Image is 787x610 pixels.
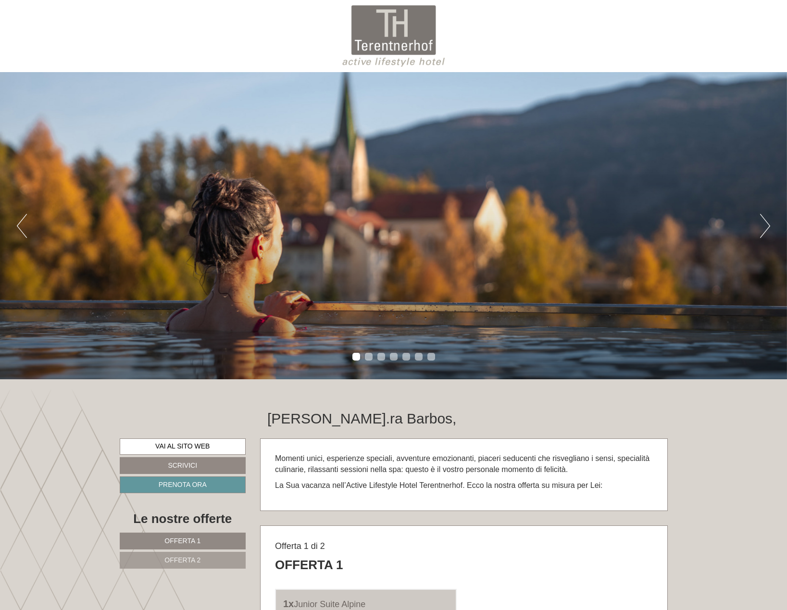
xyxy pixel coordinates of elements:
span: Offerta 1 di 2 [275,541,325,551]
a: Scrivici [120,457,246,474]
a: Vai al sito web [120,438,246,455]
a: Prenota ora [120,476,246,493]
span: Offerta 1 [164,537,200,545]
div: Offerta 1 [275,556,343,574]
button: Previous [17,214,27,238]
p: Momenti unici, esperienze speciali, avventure emozionanti, piaceri seducenti che risvegliano i se... [275,453,653,475]
button: Next [760,214,770,238]
span: Offerta 2 [164,556,200,564]
b: 1x [283,598,294,609]
h1: [PERSON_NAME].ra Barbos, [267,411,456,426]
div: Le nostre offerte [120,510,246,528]
p: La Sua vacanza nell’Active Lifestyle Hotel Terentnerhof. Ecco la nostra offerta su misura per Lei: [275,480,653,491]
